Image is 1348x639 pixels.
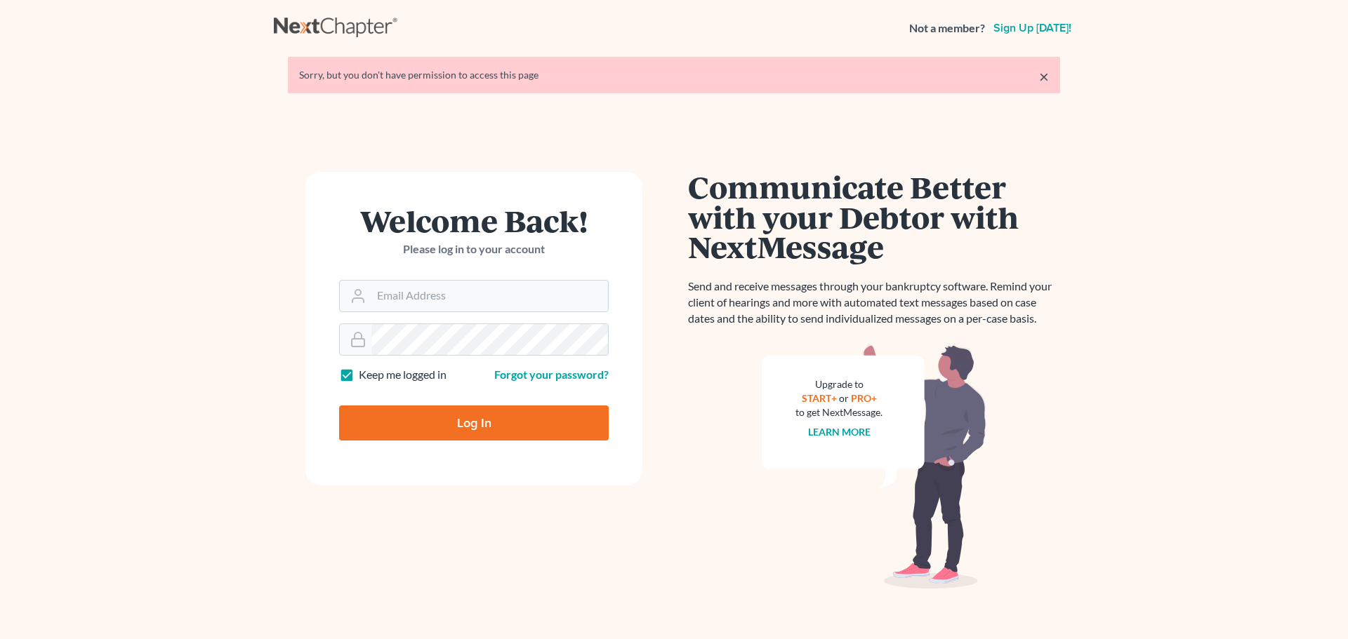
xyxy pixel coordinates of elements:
a: START+ [802,392,837,404]
div: to get NextMessage. [795,405,883,419]
input: Log In [339,405,609,440]
p: Send and receive messages through your bankruptcy software. Remind your client of hearings and mo... [688,278,1060,327]
div: Upgrade to [795,377,883,391]
a: × [1039,68,1049,85]
h1: Communicate Better with your Debtor with NextMessage [688,172,1060,262]
a: Forgot your password? [494,368,609,381]
p: Please log in to your account [339,241,609,257]
h1: Welcome Back! [339,206,609,236]
img: nextmessage_bg-59042aed3d76b12b5cd301f8e5b87938c9018125f34e5fa2b7a6b67550977c72.svg [762,344,986,589]
div: Sorry, but you don't have permission to access this page [299,68,1049,82]
a: Sign up [DATE]! [991,22,1074,34]
a: Learn more [808,426,871,438]
strong: Not a member? [909,20,985,36]
a: PRO+ [851,392,877,404]
input: Email Address [371,281,608,311]
span: or [839,392,849,404]
label: Keep me logged in [359,367,447,383]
